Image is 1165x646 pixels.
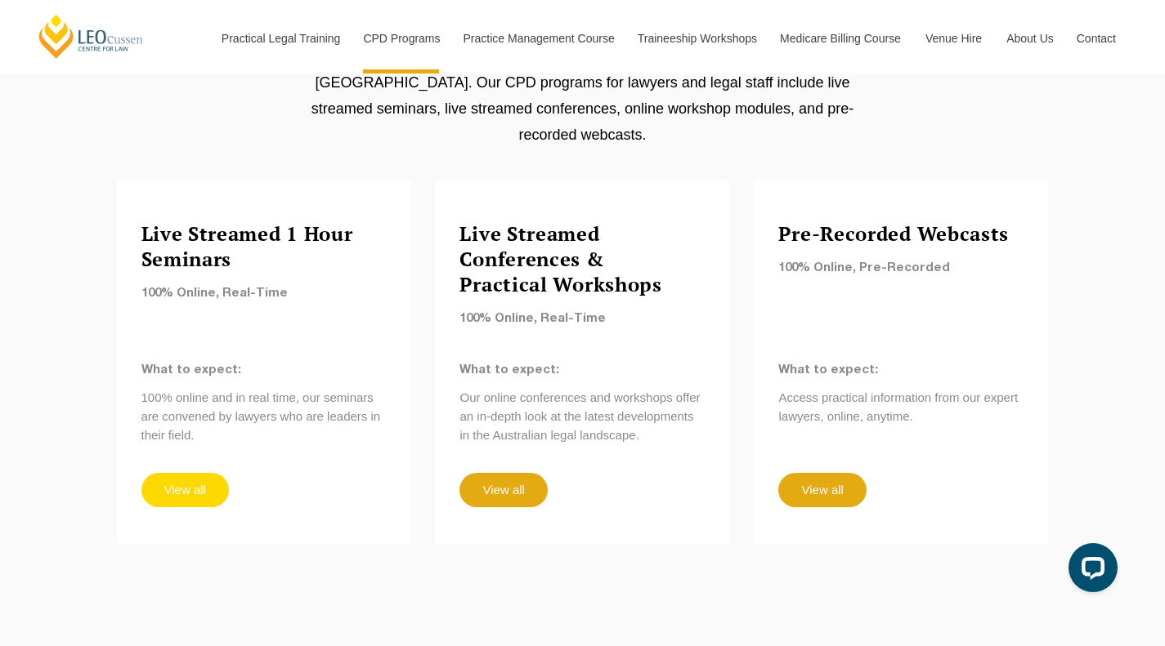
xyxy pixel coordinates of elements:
p: Choose the best format to meet your CPD law requirements in [GEOGRAPHIC_DATA], regionally or wher... [302,17,863,148]
h4: Pre-Recorded Webcasts [778,221,1024,247]
a: Practical Legal Training [209,3,352,74]
a: About Us [994,3,1064,74]
a: Medicare Billing Course [768,3,913,74]
h4: Live Streamed 1 Hour Seminars [141,221,387,272]
p: What to expect: [459,361,705,380]
p: 100% Online, Real-Time [141,284,387,303]
a: View all [778,473,866,507]
p: What to expect: [141,361,387,380]
iframe: LiveChat chat widget [1055,537,1124,605]
a: CPD Programs [351,3,450,74]
a: Venue Hire [913,3,994,74]
p: 100% Online, Real-Time [459,310,705,328]
p: 100% online and in real time, our seminars are convened by lawyers who are leaders in their ﬁeld. [141,388,387,444]
a: Practice Management Course [451,3,625,74]
p: Our online conferences and workshops offer an in-depth look at the latest developments in the Aus... [459,388,705,444]
a: Contact [1064,3,1128,74]
p: 100% Online, Pre-Recorded [778,259,1024,278]
a: View all [141,473,229,507]
p: What to expect: [778,361,1024,380]
h4: Live Streamed Conferences & Practical Workshops [459,221,705,297]
a: [PERSON_NAME] Centre for Law [37,13,146,60]
p: Access practical information from our expert lawyers, online, anytime. [778,388,1024,425]
a: View all [459,473,547,507]
a: Traineeship Workshops [625,3,768,74]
